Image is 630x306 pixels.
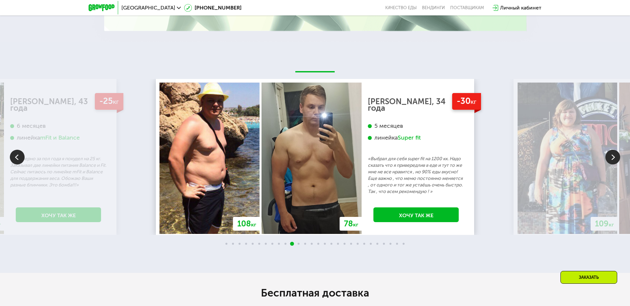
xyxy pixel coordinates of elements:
[368,122,464,130] div: 5 месяцев
[385,5,417,10] a: Качество еды
[422,5,445,10] a: Вендинги
[471,98,476,105] span: кг
[560,271,617,284] div: Заказать
[95,93,123,110] div: -25
[340,217,363,231] div: 78
[16,207,101,222] a: Хочу так же
[10,98,107,111] div: [PERSON_NAME], 43 года
[113,98,119,105] span: кг
[121,5,175,10] span: [GEOGRAPHIC_DATA]
[450,5,484,10] div: поставщикам
[609,221,614,228] span: кг
[10,150,25,164] img: Slide left
[10,156,107,188] p: «Примерно за пол года я похудел на 25 кг. Заказывал две линейки питания Balance и Fit. Сейчас пит...
[184,4,241,12] a: [PHONE_NUMBER]
[40,134,80,142] div: mFit и Balance
[251,221,256,228] span: кг
[452,93,481,110] div: -30
[10,134,107,142] div: линейка
[373,207,459,222] a: Хочу так же
[398,134,421,142] div: Super fit
[591,217,618,231] div: 109
[368,134,464,142] div: линейка
[131,286,499,299] h2: Бесплатная доставка
[368,156,464,195] p: «Выбрал для себя super fit на 1200 кк. Надо сказать что я привередлив в еде и тут то же мне не вс...
[500,4,541,12] div: Личный кабинет
[605,150,620,164] img: Slide right
[10,122,107,130] div: 6 месяцев
[368,98,464,111] div: [PERSON_NAME], 34 года
[233,217,261,231] div: 108
[353,221,358,228] span: кг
